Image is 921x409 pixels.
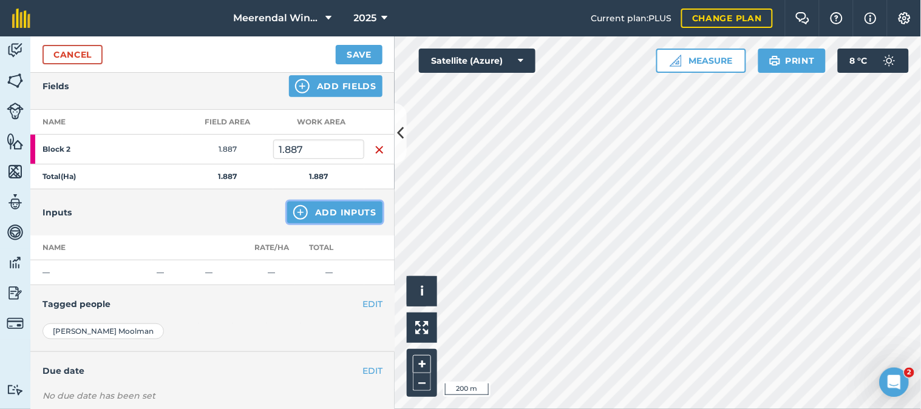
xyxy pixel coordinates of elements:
td: — [294,260,364,285]
img: svg+xml;base64,PHN2ZyB4bWxucz0iaHR0cDovL3d3dy53My5vcmcvMjAwMC9zdmciIHdpZHRoPSIxOSIgaGVpZ2h0PSIyNC... [769,53,781,68]
span: Current plan : PLUS [591,12,671,25]
img: svg+xml;base64,PHN2ZyB4bWxucz0iaHR0cDovL3d3dy53My5vcmcvMjAwMC9zdmciIHdpZHRoPSIxNCIgaGVpZ2h0PSIyNC... [295,79,310,93]
a: Change plan [681,8,773,28]
img: fieldmargin Logo [12,8,30,28]
button: Satellite (Azure) [419,49,535,73]
img: svg+xml;base64,PD94bWwgdmVyc2lvbj0iMS4wIiBlbmNvZGluZz0idXRmLTgiPz4KPCEtLSBHZW5lcmF0b3I6IEFkb2JlIE... [877,49,902,73]
button: 8 °C [838,49,909,73]
img: svg+xml;base64,PD94bWwgdmVyc2lvbj0iMS4wIiBlbmNvZGluZz0idXRmLTgiPz4KPCEtLSBHZW5lcmF0b3I6IEFkb2JlIE... [7,223,24,242]
iframe: Intercom live chat [880,368,909,397]
h4: Tagged people [42,297,382,311]
img: svg+xml;base64,PD94bWwgdmVyc2lvbj0iMS4wIiBlbmNvZGluZz0idXRmLTgiPz4KPCEtLSBHZW5lcmF0b3I6IEFkb2JlIE... [7,284,24,302]
a: Cancel [42,45,103,64]
h4: Fields [42,79,69,93]
button: i [407,276,437,306]
img: A question mark icon [829,12,844,24]
td: — [249,260,294,285]
button: EDIT [362,297,382,311]
img: svg+xml;base64,PD94bWwgdmVyc2lvbj0iMS4wIiBlbmNvZGluZz0idXRmLTgiPz4KPCEtLSBHZW5lcmF0b3I6IEFkb2JlIE... [7,103,24,120]
img: svg+xml;base64,PHN2ZyB4bWxucz0iaHR0cDovL3d3dy53My5vcmcvMjAwMC9zdmciIHdpZHRoPSIxNyIgaGVpZ2h0PSIxNy... [865,11,877,25]
th: Total [294,235,364,260]
img: svg+xml;base64,PHN2ZyB4bWxucz0iaHR0cDovL3d3dy53My5vcmcvMjAwMC9zdmciIHdpZHRoPSI1NiIgaGVpZ2h0PSI2MC... [7,163,24,181]
span: i [420,283,424,299]
span: 2 [905,368,914,377]
td: — [200,260,249,285]
th: Name [30,110,182,135]
th: Work area [273,110,364,135]
button: Print [758,49,826,73]
img: Four arrows, one pointing top left, one top right, one bottom right and the last bottom left [415,321,429,334]
th: Field Area [182,110,273,135]
h4: Due date [42,364,382,377]
button: Add Fields [289,75,382,97]
img: A cog icon [897,12,912,24]
strong: 1.887 [219,172,237,181]
img: svg+xml;base64,PD94bWwgdmVyc2lvbj0iMS4wIiBlbmNvZGluZz0idXRmLTgiPz4KPCEtLSBHZW5lcmF0b3I6IEFkb2JlIE... [7,254,24,272]
div: [PERSON_NAME] Moolman [42,323,164,339]
button: – [413,373,431,391]
th: Rate/ Ha [249,235,294,260]
img: svg+xml;base64,PHN2ZyB4bWxucz0iaHR0cDovL3d3dy53My5vcmcvMjAwMC9zdmciIHdpZHRoPSI1NiIgaGVpZ2h0PSI2MC... [7,132,24,150]
button: Save [336,45,382,64]
img: svg+xml;base64,PD94bWwgdmVyc2lvbj0iMS4wIiBlbmNvZGluZz0idXRmLTgiPz4KPCEtLSBHZW5lcmF0b3I6IEFkb2JlIE... [7,384,24,396]
button: EDIT [362,364,382,377]
td: 1.887 [182,135,273,164]
td: — [30,260,152,285]
span: 2025 [354,11,377,25]
img: svg+xml;base64,PHN2ZyB4bWxucz0iaHR0cDovL3d3dy53My5vcmcvMjAwMC9zdmciIHdpZHRoPSIxNCIgaGVpZ2h0PSIyNC... [293,205,308,220]
button: Measure [656,49,746,73]
div: No due date has been set [42,390,382,402]
img: Two speech bubbles overlapping with the left bubble in the forefront [795,12,810,24]
img: svg+xml;base64,PD94bWwgdmVyc2lvbj0iMS4wIiBlbmNvZGluZz0idXRmLTgiPz4KPCEtLSBHZW5lcmF0b3I6IEFkb2JlIE... [7,315,24,332]
td: — [152,260,200,285]
h4: Inputs [42,206,72,219]
button: + [413,355,431,373]
span: Meerendal Wine Estate [234,11,321,25]
th: Name [30,235,152,260]
img: svg+xml;base64,PD94bWwgdmVyc2lvbj0iMS4wIiBlbmNvZGluZz0idXRmLTgiPz4KPCEtLSBHZW5lcmF0b3I6IEFkb2JlIE... [7,41,24,59]
button: Add Inputs [287,201,382,223]
img: svg+xml;base64,PD94bWwgdmVyc2lvbj0iMS4wIiBlbmNvZGluZz0idXRmLTgiPz4KPCEtLSBHZW5lcmF0b3I6IEFkb2JlIE... [7,193,24,211]
img: Ruler icon [670,55,682,67]
span: 8 ° C [850,49,868,73]
img: svg+xml;base64,PHN2ZyB4bWxucz0iaHR0cDovL3d3dy53My5vcmcvMjAwMC9zdmciIHdpZHRoPSI1NiIgaGVpZ2h0PSI2MC... [7,72,24,90]
img: svg+xml;base64,PHN2ZyB4bWxucz0iaHR0cDovL3d3dy53My5vcmcvMjAwMC9zdmciIHdpZHRoPSIxNiIgaGVpZ2h0PSIyNC... [375,143,384,157]
strong: Total ( Ha ) [42,172,76,181]
strong: Block 2 [42,144,137,154]
strong: 1.887 [310,172,328,181]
